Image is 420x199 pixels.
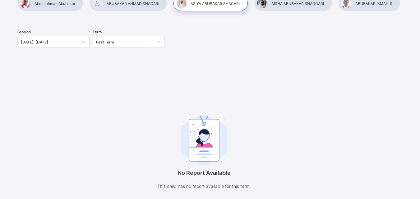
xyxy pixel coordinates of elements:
[17,30,31,34] span: Session
[96,40,153,44] div: First Term
[142,182,266,190] p: This child has no report available for this term.
[142,170,266,176] p: No Report Available
[181,115,227,165] img: student.207b5acb3037b72b59086e8b1a17b1d0.svg
[21,40,78,44] div: [DATE]-[DATE]
[93,30,102,34] span: Term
